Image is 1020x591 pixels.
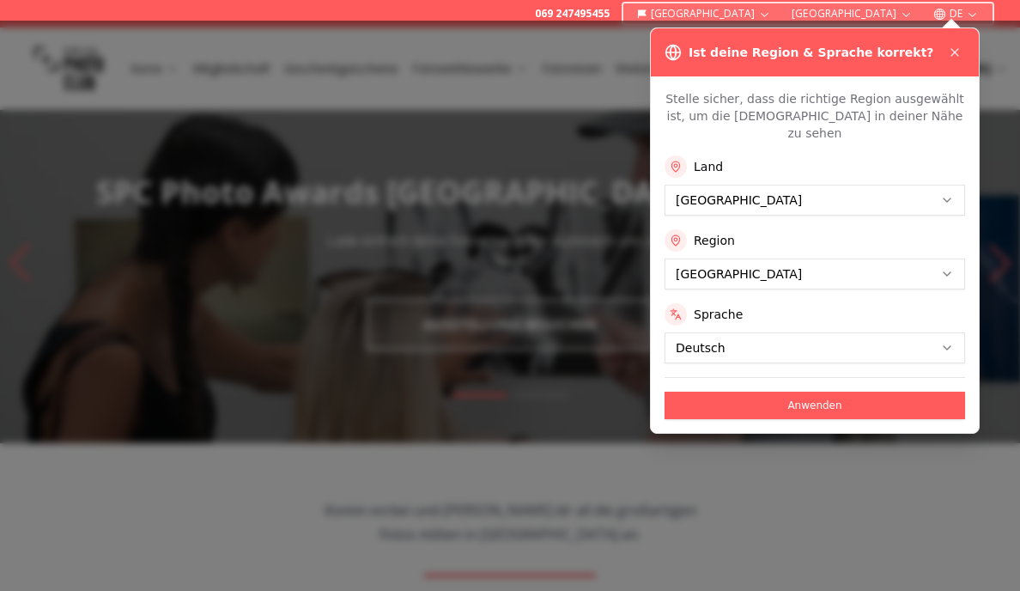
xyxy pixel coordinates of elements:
[694,232,735,249] label: Region
[665,90,965,142] p: Stelle sicher, dass die richtige Region ausgewählt ist, um die [DEMOGRAPHIC_DATA] in deiner Nähe ...
[689,44,933,61] h3: Ist deine Region & Sprache korrekt?
[665,392,965,419] button: Anwenden
[630,3,779,24] button: [GEOGRAPHIC_DATA]
[694,306,743,323] label: Sprache
[694,158,723,175] label: Land
[926,3,986,24] button: DE
[785,3,920,24] button: [GEOGRAPHIC_DATA]
[535,7,610,21] a: 069 247495455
